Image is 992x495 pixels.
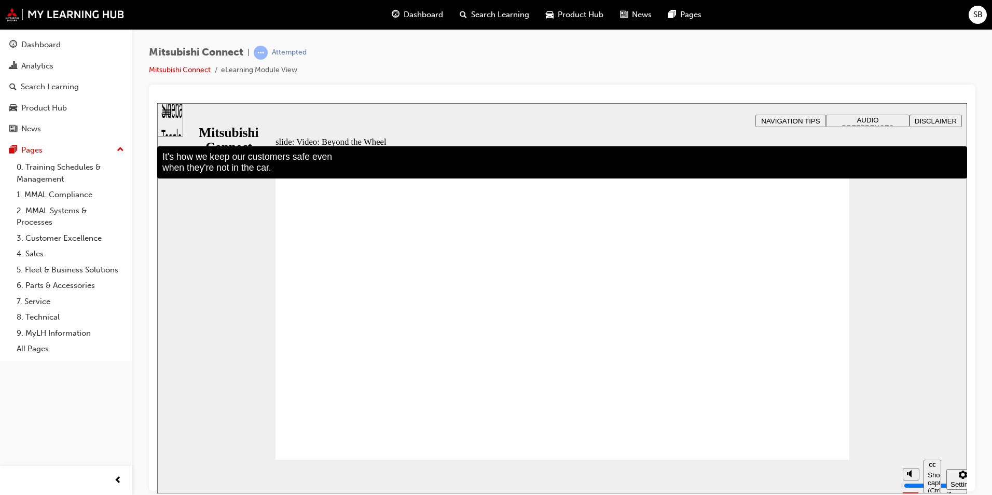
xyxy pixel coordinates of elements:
li: eLearning Module View [221,64,297,76]
div: Product Hub [21,102,67,114]
div: Settings [793,377,818,385]
span: search-icon [460,8,467,21]
span: chart-icon [9,62,17,71]
span: NAVIGATION TIPS [604,14,663,22]
span: guage-icon [9,40,17,50]
span: Dashboard [404,9,443,21]
span: AUDIO PREFERENCES [685,13,737,29]
div: Attempted [272,48,307,58]
a: 0. Training Schedules & Management [12,159,128,187]
button: DISCLAIMER [752,11,805,24]
a: Search Learning [4,77,128,97]
span: pages-icon [668,8,676,21]
a: Dashboard [4,35,128,54]
button: Pages [4,141,128,160]
span: News [632,9,652,21]
div: Show captions (Ctrl+Alt+C) [770,368,780,391]
div: Dashboard [21,39,61,51]
span: SB [973,9,983,21]
a: 4. Sales [12,246,128,262]
span: up-icon [117,143,124,157]
a: 6. Parts & Accessories [12,278,128,294]
a: Analytics [4,57,128,76]
span: Mitsubishi Connect [149,47,243,59]
span: guage-icon [392,8,399,21]
button: Hide captions (Ctrl+Alt+C) [766,356,784,390]
span: search-icon [9,82,17,92]
span: pages-icon [9,146,17,155]
a: Mitsubishi Connect [149,65,211,74]
div: Pages [21,144,43,156]
button: NAVIGATION TIPS [598,11,669,24]
div: misc controls [740,356,805,390]
a: Product Hub [4,99,128,118]
a: 7. Service [12,294,128,310]
span: | [247,47,250,59]
a: 3. Customer Excellence [12,230,128,246]
button: SB [969,6,987,24]
div: Search Learning [21,81,79,93]
a: 2. MMAL Systems & Processes [12,203,128,230]
span: prev-icon [114,474,122,487]
a: car-iconProduct Hub [538,4,612,25]
label: Zoom to fit [789,387,810,417]
a: news-iconNews [612,4,660,25]
span: Search Learning [471,9,529,21]
a: 1. MMAL Compliance [12,187,128,203]
span: news-icon [9,125,17,134]
a: 5. Fleet & Business Solutions [12,262,128,278]
img: mmal [5,8,125,21]
span: news-icon [620,8,628,21]
input: volume [747,378,814,387]
a: News [4,119,128,139]
button: Settings [789,366,822,387]
a: 8. Technical [12,309,128,325]
button: AUDIO PREFERENCES [669,11,752,24]
span: car-icon [9,104,17,113]
span: DISCLAIMER [757,14,800,22]
button: DashboardAnalyticsSearch LearningProduct HubNews [4,33,128,141]
span: Product Hub [558,9,603,21]
button: Mute (Ctrl+Alt+M) [746,365,762,377]
span: learningRecordVerb_ATTEMPT-icon [254,46,268,60]
div: News [21,123,41,135]
a: 9. MyLH Information [12,325,128,341]
a: All Pages [12,341,128,357]
a: guage-iconDashboard [383,4,451,25]
span: Pages [680,9,701,21]
a: search-iconSearch Learning [451,4,538,25]
a: pages-iconPages [660,4,710,25]
span: car-icon [546,8,554,21]
div: Analytics [21,60,53,72]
